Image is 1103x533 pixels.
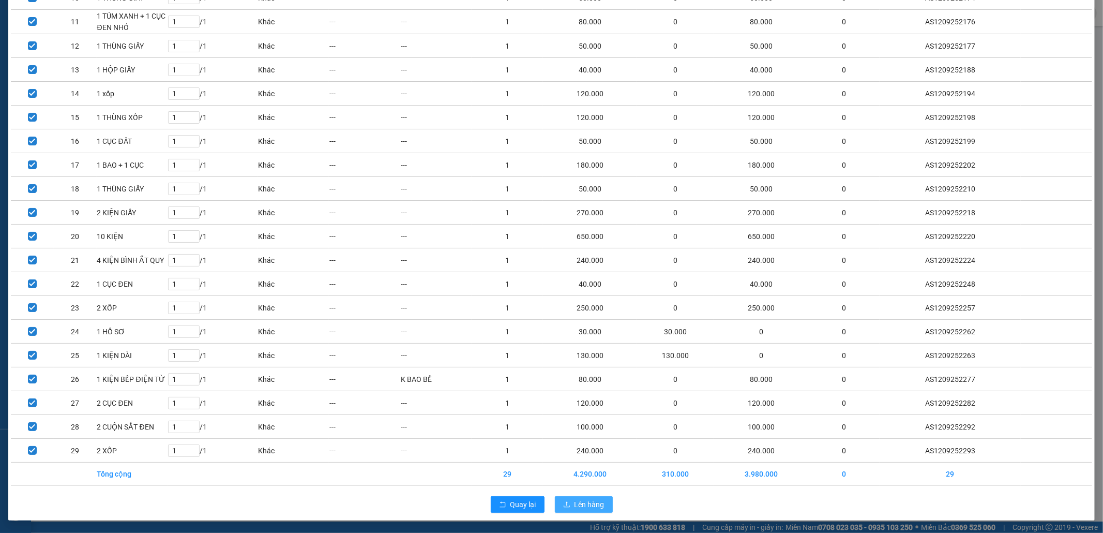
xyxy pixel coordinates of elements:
td: 1 THÙNG GIẤY [97,34,168,58]
td: 1 HỘP GIÂY [97,58,168,82]
td: AS1209252282 [880,391,1021,415]
td: 80.000 [714,367,808,391]
button: uploadLên hàng [555,496,613,513]
td: 15 [54,106,97,129]
td: 1 [472,82,543,106]
td: 19 [54,201,97,225]
td: --- [329,58,400,82]
td: 1 [472,177,543,201]
td: 0 [637,58,714,82]
td: Khác [258,225,329,248]
td: / 1 [168,248,258,272]
td: 2 XỐP [97,296,168,320]
td: / 1 [168,177,258,201]
td: / 1 [168,415,258,439]
td: 240.000 [543,248,637,272]
td: 1 KIỆN BẾP ĐIỆN TỪ [97,367,168,391]
td: 1 HỒ SƠ [97,320,168,344]
td: 0 [637,225,714,248]
td: 0 [637,391,714,415]
td: 120.000 [543,82,637,106]
td: 0 [808,177,880,201]
td: Khác [258,177,329,201]
td: 0 [714,320,808,344]
td: 27 [54,391,97,415]
td: 0 [808,391,880,415]
td: Khác [258,106,329,129]
td: 0 [808,296,880,320]
td: AS1209252194 [880,82,1021,106]
td: 1 BAO + 1 CỤC [97,153,168,177]
td: Khác [258,58,329,82]
td: 30.000 [543,320,637,344]
td: / 1 [168,439,258,463]
td: 11 [54,10,97,34]
td: AS1209252262 [880,320,1021,344]
td: 40.000 [714,272,808,296]
td: / 1 [168,106,258,129]
td: --- [400,391,472,415]
td: 0 [808,248,880,272]
td: 1 [472,106,543,129]
td: / 1 [168,58,258,82]
td: --- [329,129,400,153]
td: 0 [808,34,880,58]
td: 28 [54,415,97,439]
td: AS1209252210 [880,177,1021,201]
td: 130.000 [543,344,637,367]
td: / 1 [168,82,258,106]
td: 29 [472,463,543,486]
span: rollback [499,501,506,509]
td: 20 [54,225,97,248]
td: 1 [472,153,543,177]
td: --- [329,34,400,58]
td: --- [400,106,472,129]
td: 23 [54,296,97,320]
td: AS1209252176 [880,10,1021,34]
td: 2 XỐP [97,439,168,463]
td: / 1 [168,296,258,320]
td: --- [329,344,400,367]
td: 180.000 [543,153,637,177]
td: 1 [472,391,543,415]
td: --- [400,10,472,34]
td: 650.000 [714,225,808,248]
td: 240.000 [543,439,637,463]
td: 0 [714,344,808,367]
td: 26 [54,367,97,391]
td: / 1 [168,10,258,34]
td: 0 [637,10,714,34]
td: Khác [258,367,329,391]
td: 40.000 [543,272,637,296]
td: --- [329,225,400,248]
button: rollbackQuay lại [491,496,545,513]
td: 2 KIỆN GIẤY [97,201,168,225]
td: --- [400,34,472,58]
td: AS1209252277 [880,367,1021,391]
td: Khác [258,201,329,225]
td: 29 [54,439,97,463]
td: --- [400,415,472,439]
td: 0 [637,272,714,296]
td: 0 [808,106,880,129]
td: / 1 [168,391,258,415]
td: 1 [472,10,543,34]
td: K BAO BỂ [400,367,472,391]
td: 1 [472,415,543,439]
td: --- [329,248,400,272]
td: 0 [808,439,880,463]
td: 3.980.000 [714,463,808,486]
td: 0 [637,296,714,320]
td: 1 KIỆN DÀI [97,344,168,367]
td: 0 [808,129,880,153]
span: upload [563,501,570,509]
td: 1 [472,225,543,248]
td: 50.000 [714,34,808,58]
td: --- [400,439,472,463]
td: Khác [258,439,329,463]
td: --- [400,153,472,177]
td: Khác [258,272,329,296]
td: 1 [472,272,543,296]
td: 50.000 [543,129,637,153]
td: 250.000 [714,296,808,320]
